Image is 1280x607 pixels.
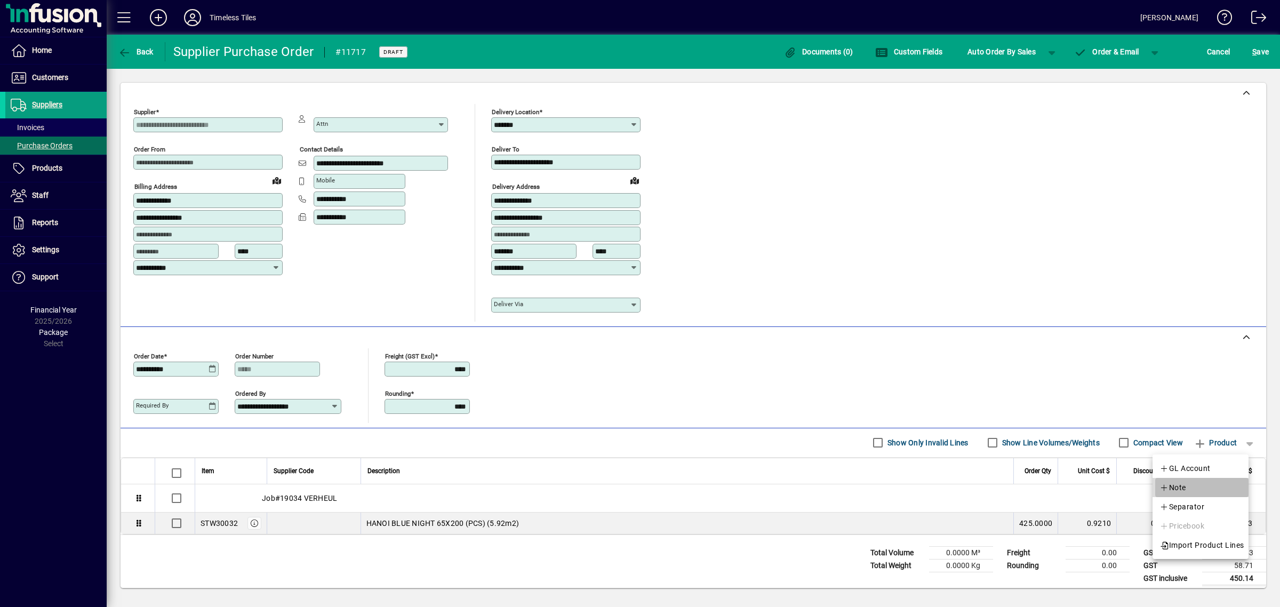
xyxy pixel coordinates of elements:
[1159,462,1211,475] span: GL Account
[1159,520,1204,532] span: Pricebook
[1153,478,1249,497] button: Note
[1153,516,1249,536] button: Pricebook
[1153,536,1249,555] button: Import Product Lines
[1153,459,1249,478] button: GL Account
[1159,539,1244,552] span: Import Product Lines
[1159,481,1186,494] span: Note
[1153,497,1249,516] button: Separator
[1159,500,1204,513] span: Separator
